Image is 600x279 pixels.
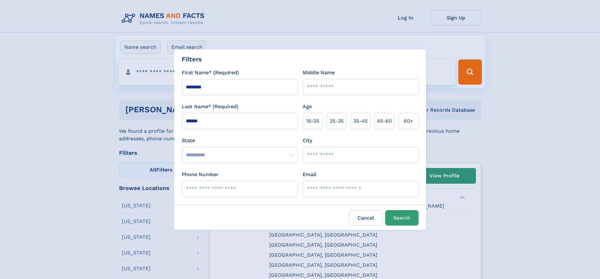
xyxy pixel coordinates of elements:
label: Middle Name [303,69,335,76]
label: Age [303,103,312,110]
div: Filters [182,54,202,64]
label: City [303,137,312,144]
label: First Name* (Required) [182,69,239,76]
span: 45‑60 [377,117,392,125]
span: 18‑25 [306,117,319,125]
label: Phone Number [182,171,219,178]
span: 35‑45 [353,117,368,125]
button: Search [385,210,419,226]
label: Email [303,171,316,178]
label: Cancel [349,210,383,226]
span: 25‑35 [330,117,344,125]
label: Last Name* (Required) [182,103,238,110]
span: 60+ [404,117,413,125]
label: State [182,137,298,144]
